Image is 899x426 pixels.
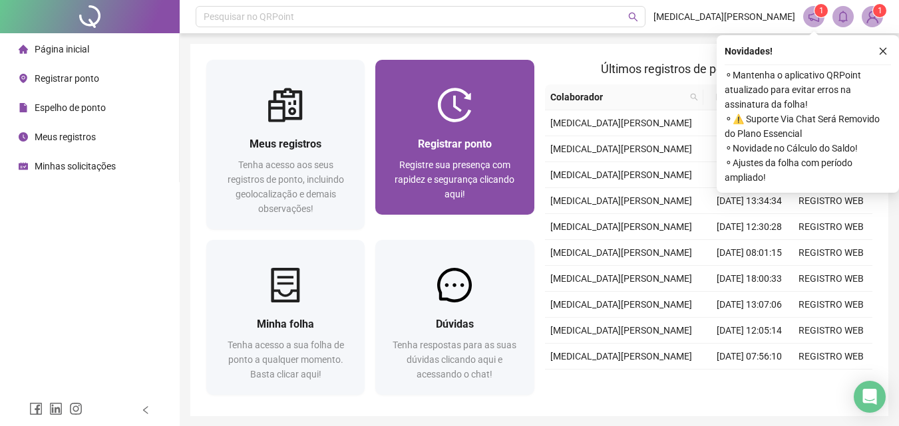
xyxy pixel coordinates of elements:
span: Meus registros [250,138,321,150]
span: facebook [29,402,43,415]
span: [MEDICAL_DATA][PERSON_NAME] [550,144,692,154]
span: ⚬ Mantenha o aplicativo QRPoint atualizado para evitar erros na assinatura da folha! [725,68,891,112]
td: REGISTRO WEB [791,266,872,292]
td: [DATE] 12:30:28 [709,214,791,240]
sup: Atualize o seu contato no menu Meus Dados [873,4,886,17]
span: [MEDICAL_DATA][PERSON_NAME] [550,221,692,232]
a: Registrar pontoRegistre sua presença com rapidez e segurança clicando aqui! [375,60,534,215]
span: ⚬ ⚠️ Suporte Via Chat Será Removido do Plano Essencial [725,112,891,141]
span: [MEDICAL_DATA][PERSON_NAME] [550,351,692,362]
td: REGISTRO WEB [791,370,872,395]
span: ⚬ Ajustes da folha com período ampliado! [725,156,891,185]
span: [MEDICAL_DATA][PERSON_NAME] [550,118,692,128]
span: Página inicial [35,44,89,54]
span: [MEDICAL_DATA][PERSON_NAME] [550,247,692,258]
span: left [141,405,150,415]
span: search [687,87,701,107]
span: Meus registros [35,132,96,142]
td: [DATE] 08:14:15 [709,136,791,162]
td: [DATE] 13:34:34 [709,188,791,214]
span: schedule [19,161,28,171]
span: Data/Hora [709,90,767,104]
div: Open Intercom Messenger [854,381,886,413]
td: [DATE] 12:05:14 [709,318,791,344]
a: Minha folhaTenha acesso a sua folha de ponto a qualquer momento. Basta clicar aqui! [206,240,365,395]
td: REGISTRO WEB [791,344,872,370]
span: ⚬ Novidade no Cálculo do Saldo! [725,141,891,156]
span: bell [837,11,849,23]
sup: 1 [814,4,828,17]
span: 1 [819,6,824,15]
span: Tenha respostas para as suas dúvidas clicando aqui e acessando o chat! [393,340,516,379]
span: search [628,12,638,22]
span: home [19,45,28,54]
img: 86717 [862,7,882,27]
span: Minhas solicitações [35,161,116,171]
span: search [690,93,698,101]
span: [MEDICAL_DATA][PERSON_NAME] [550,273,692,284]
span: Colaborador [550,90,685,104]
td: [DATE] 13:07:06 [709,292,791,318]
span: Tenha acesso aos seus registros de ponto, incluindo geolocalização e demais observações! [228,160,344,214]
td: [DATE] 07:56:10 [709,344,791,370]
td: REGISTRO WEB [791,240,872,266]
td: [DATE] 08:01:15 [709,240,791,266]
a: DúvidasTenha respostas para as suas dúvidas clicando aqui e acessando o chat! [375,240,534,395]
span: Novidades ! [725,44,773,58]
span: 1 [878,6,882,15]
td: [DATE] 18:14:39 [709,110,791,136]
span: environment [19,74,28,83]
span: Dúvidas [436,318,474,330]
td: [DATE] 18:00:27 [709,162,791,188]
td: [DATE] 15:25:41 [709,370,791,395]
td: REGISTRO WEB [791,188,872,214]
span: Registre sua presença com rapidez e segurança clicando aqui! [395,160,514,199]
span: notification [808,11,820,23]
span: [MEDICAL_DATA][PERSON_NAME] [550,169,692,180]
td: REGISTRO WEB [791,318,872,344]
span: Registrar ponto [418,138,492,150]
span: [MEDICAL_DATA][PERSON_NAME] [550,325,692,336]
a: Meus registrosTenha acesso aos seus registros de ponto, incluindo geolocalização e demais observa... [206,60,365,229]
span: [MEDICAL_DATA][PERSON_NAME] [550,299,692,310]
span: instagram [69,402,83,415]
span: clock-circle [19,132,28,142]
span: Minha folha [257,318,314,330]
td: [DATE] 18:00:33 [709,266,791,292]
span: Registrar ponto [35,73,99,84]
span: Tenha acesso a sua folha de ponto a qualquer momento. Basta clicar aqui! [228,340,344,379]
td: REGISTRO WEB [791,214,872,240]
span: file [19,103,28,112]
span: Espelho de ponto [35,102,106,113]
span: linkedin [49,402,63,415]
span: close [878,47,888,56]
span: [MEDICAL_DATA][PERSON_NAME] [550,195,692,206]
span: Últimos registros de ponto sincronizados [601,62,816,76]
span: [MEDICAL_DATA][PERSON_NAME] [653,9,795,24]
td: REGISTRO WEB [791,292,872,318]
th: Data/Hora [703,84,783,110]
